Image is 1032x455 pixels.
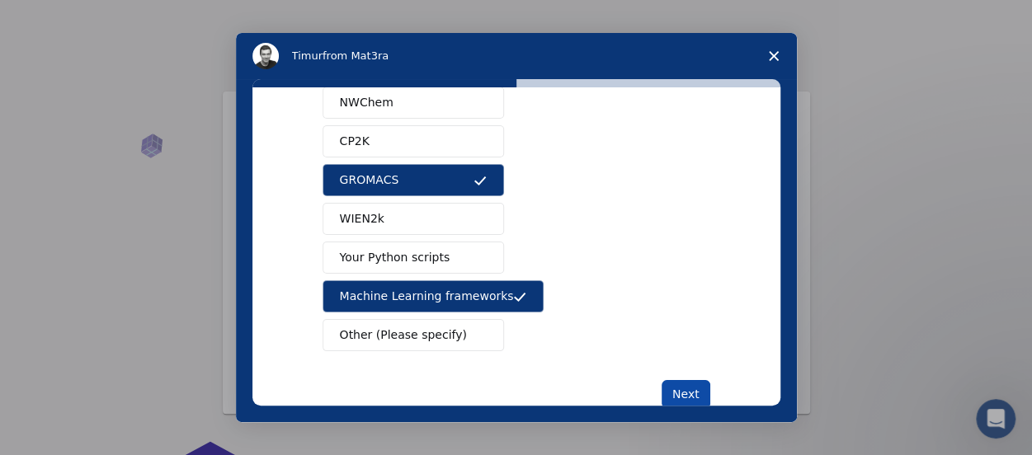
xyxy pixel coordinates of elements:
button: NWChem [323,87,504,119]
button: Your Python scripts [323,242,504,274]
span: Your Python scripts [340,249,450,266]
button: WIEN2k [323,203,504,235]
img: Profile image for Timur [252,43,279,69]
span: WIEN2k [340,210,384,227]
span: NWChem [340,94,393,111]
button: Other (Please specify) [323,319,504,351]
span: Machine Learning frameworks [340,288,514,305]
span: GROMACS [340,171,399,189]
button: GROMACS [323,164,504,196]
button: Next [662,380,710,408]
span: Close survey [751,33,797,79]
button: CP2K [323,125,504,157]
span: Support [33,12,92,26]
span: Other (Please specify) [340,326,467,344]
button: Machine Learning frameworks [323,280,544,312]
span: Timur [292,49,323,62]
span: CP2K [340,133,370,150]
span: from Mat3ra [323,49,389,62]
